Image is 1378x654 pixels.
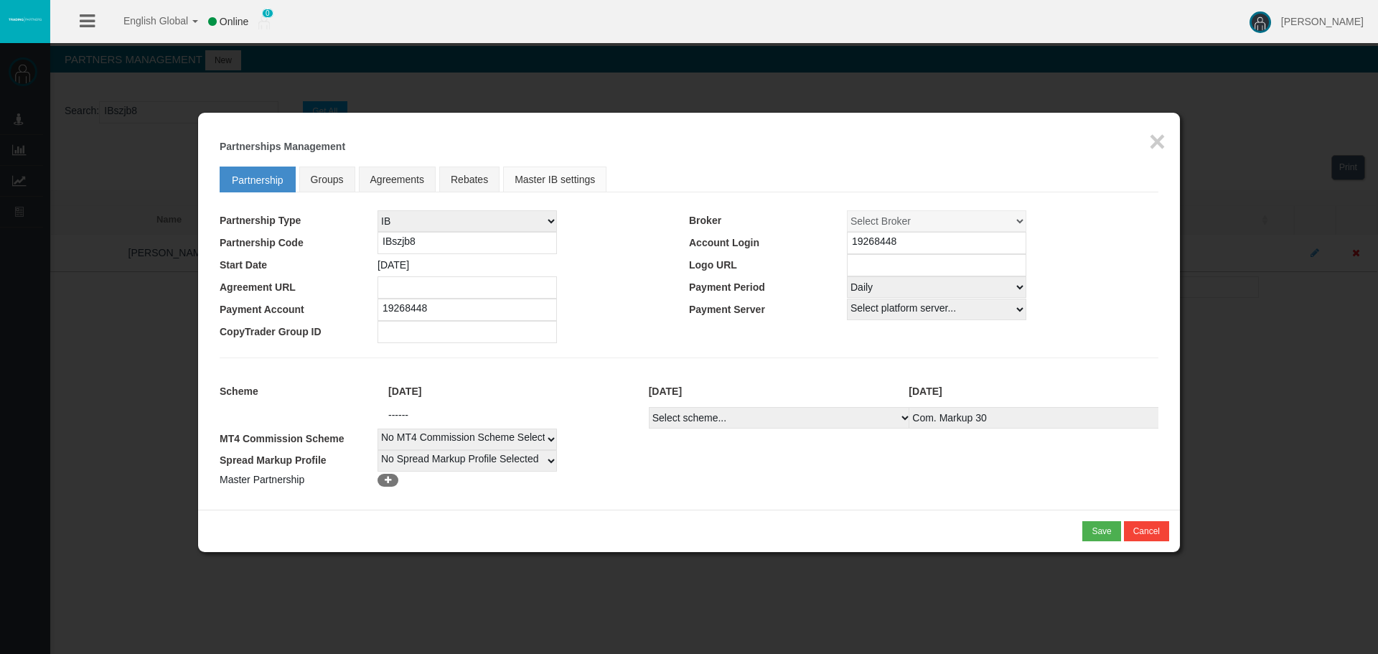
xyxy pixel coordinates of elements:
span: English Global [105,15,188,27]
td: Start Date [220,254,378,276]
a: Groups [299,167,355,192]
td: Scheme [220,376,378,407]
td: Payment Server [689,299,847,321]
span: 0 [262,9,273,18]
a: Partnership [220,167,296,192]
td: MT4 Commission Scheme [220,429,378,450]
b: Partnerships Management [220,141,345,152]
td: Account Login [689,232,847,254]
div: [DATE] [638,383,899,400]
button: Save [1082,521,1120,541]
a: Agreements [359,167,436,192]
td: Partnership Type [220,210,378,232]
a: Rebates [439,167,500,192]
td: Logo URL [689,254,847,276]
div: [DATE] [898,383,1158,400]
div: Save [1092,525,1111,538]
img: user-image [1250,11,1271,33]
td: Master Partnership [220,472,378,488]
a: Master IB settings [503,167,606,192]
img: user_small.png [258,15,270,29]
td: Payment Period [689,276,847,299]
td: Spread Markup Profile [220,450,378,472]
span: ------ [388,409,408,421]
td: Agreement URL [220,276,378,299]
button: × [1149,127,1166,156]
span: Online [220,16,248,27]
span: [PERSON_NAME] [1281,16,1364,27]
td: CopyTrader Group ID [220,321,378,343]
div: [DATE] [378,383,638,400]
span: [DATE] [378,259,409,271]
img: logo.svg [7,17,43,22]
td: Payment Account [220,299,378,321]
button: Cancel [1124,521,1169,541]
span: Groups [311,174,344,185]
td: Broker [689,210,847,232]
td: Partnership Code [220,232,378,254]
